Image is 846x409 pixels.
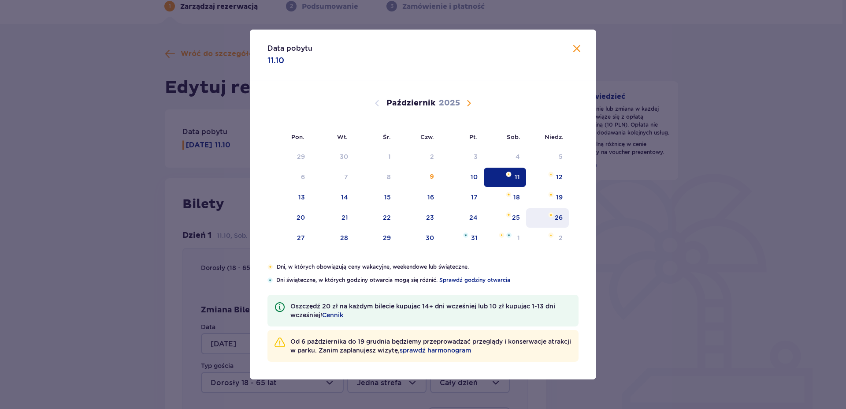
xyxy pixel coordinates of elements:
[276,276,579,284] p: Dni świąteczne, w których godziny otwarcia mogą się różnić.
[517,233,520,242] div: 1
[311,147,355,167] td: Data niedostępna. wtorek, 30 września 2025
[426,213,434,222] div: 23
[267,278,273,283] img: Niebieska gwiazdka
[354,147,397,167] td: Data niedostępna. środa, 1 października 2025
[383,133,391,140] small: Śr.
[463,233,468,238] img: Niebieska gwiazdka
[388,152,391,161] div: 1
[384,193,391,202] div: 15
[506,233,512,238] img: Niebieska gwiazdka
[311,229,355,248] td: wtorek, 28 października 2025
[311,188,355,207] td: wtorek, 14 października 2025
[556,193,563,202] div: 19
[440,168,484,187] td: piątek, 10 października 2025
[290,302,571,319] p: Oszczędź 20 zł na każdym bilecie kupując 14+ dni wcześniej lub 10 zł kupując 1-13 dni wcześniej!
[397,208,441,228] td: czwartek, 23 października 2025
[420,133,434,140] small: Czw.
[559,233,563,242] div: 2
[545,133,564,140] small: Niedz.
[440,188,484,207] td: piątek, 17 października 2025
[484,168,527,187] td: Data zaznaczona. sobota, 11 października 2025
[464,98,474,109] button: Następny miesiąc
[354,168,397,187] td: Data niedostępna. środa, 8 października 2025
[526,208,569,228] td: niedziela, 26 października 2025
[397,147,441,167] td: Data niedostępna. czwartek, 2 października 2025
[440,147,484,167] td: Data niedostępna. piątek, 3 października 2025
[506,172,512,177] img: Pomarańczowa gwiazdka
[397,168,441,187] td: Data niedostępna. czwartek, 9 października 2025
[386,98,435,109] p: Październik
[559,152,563,161] div: 5
[397,188,441,207] td: czwartek, 16 października 2025
[430,152,434,161] div: 2
[297,233,305,242] div: 27
[526,229,569,248] td: niedziela, 2 listopada 2025
[526,188,569,207] td: niedziela, 19 października 2025
[267,168,311,187] td: Data niedostępna. poniedziałek, 6 października 2025
[301,173,305,181] div: 6
[340,233,348,242] div: 28
[516,152,520,161] div: 4
[277,263,579,271] p: Dni, w których obowiązują ceny wakacyjne, weekendowe lub świąteczne.
[548,233,554,238] img: Pomarańczowa gwiazdka
[430,173,434,181] div: 9
[439,276,510,284] a: Sprawdź godziny otwarcia
[471,173,478,181] div: 10
[526,147,569,167] td: Data niedostępna. niedziela, 5 października 2025
[354,188,397,207] td: środa, 15 października 2025
[383,213,391,222] div: 22
[440,208,484,228] td: piątek, 24 października 2025
[297,152,305,161] div: 29
[499,233,505,238] img: Pomarańczowa gwiazdka
[571,44,582,55] button: Zamknij
[267,147,311,167] td: Data niedostępna. poniedziałek, 29 września 2025
[555,213,563,222] div: 26
[383,233,391,242] div: 29
[354,208,397,228] td: środa, 22 października 2025
[344,173,348,181] div: 7
[484,208,527,228] td: sobota, 25 października 2025
[267,229,311,248] td: poniedziałek, 27 października 2025
[484,147,527,167] td: Data niedostępna. sobota, 4 października 2025
[469,213,478,222] div: 24
[372,98,382,109] button: Poprzedni miesiąc
[474,152,478,161] div: 3
[337,133,348,140] small: Wt.
[397,229,441,248] td: czwartek, 30 października 2025
[354,229,397,248] td: środa, 29 października 2025
[267,188,311,207] td: poniedziałek, 13 października 2025
[311,168,355,187] td: Data niedostępna. wtorek, 7 października 2025
[515,173,520,181] div: 11
[267,208,311,228] td: poniedziałek, 20 października 2025
[311,208,355,228] td: wtorek, 21 października 2025
[506,212,512,218] img: Pomarańczowa gwiazdka
[548,212,554,218] img: Pomarańczowa gwiazdka
[548,192,554,197] img: Pomarańczowa gwiazdka
[484,229,527,248] td: sobota, 1 listopada 2025
[513,193,520,202] div: 18
[298,193,305,202] div: 13
[341,213,348,222] div: 21
[267,55,284,66] p: 11.10
[290,337,571,355] p: Od 6 października do 19 grudnia będziemy przeprowadzać przeglądy i konserwacje atrakcji w parku. ...
[439,98,460,109] p: 2025
[506,192,512,197] img: Pomarańczowa gwiazdka
[471,233,478,242] div: 31
[291,133,304,140] small: Pon.
[484,188,527,207] td: sobota, 18 października 2025
[440,229,484,248] td: piątek, 31 października 2025
[297,213,305,222] div: 20
[340,152,348,161] div: 30
[341,193,348,202] div: 14
[526,168,569,187] td: niedziela, 12 października 2025
[507,133,520,140] small: Sob.
[400,346,471,355] a: sprawdź harmonogram
[427,193,434,202] div: 16
[548,172,554,177] img: Pomarańczowa gwiazdka
[556,173,563,181] div: 12
[471,193,478,202] div: 17
[322,311,343,319] a: Cennik
[267,264,273,270] img: Pomarańczowa gwiazdka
